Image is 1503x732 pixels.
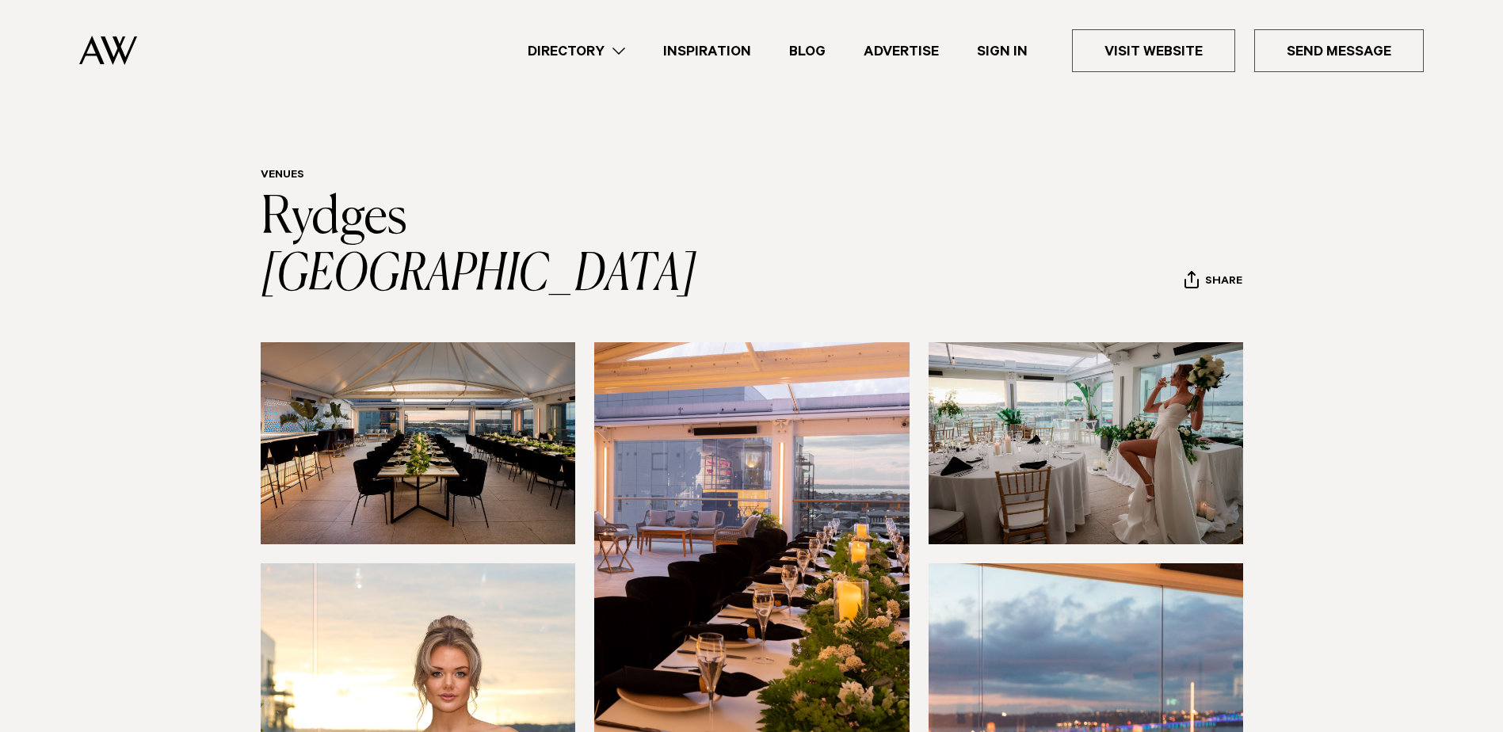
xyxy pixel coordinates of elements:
a: Blog [770,40,845,62]
a: Advertise [845,40,958,62]
span: Share [1205,275,1242,290]
a: Send Message [1254,29,1424,72]
a: Rydges [GEOGRAPHIC_DATA] [261,193,696,301]
a: Inspiration [644,40,770,62]
a: Visit Website [1072,29,1235,72]
img: Auckland Weddings Logo [79,36,137,65]
a: Sign In [958,40,1047,62]
a: Directory [509,40,644,62]
img: wedding venue auckland city [929,342,1244,544]
a: Venues [261,170,304,182]
img: wedding rooftop space auckland [261,342,576,544]
button: Share [1184,270,1243,294]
